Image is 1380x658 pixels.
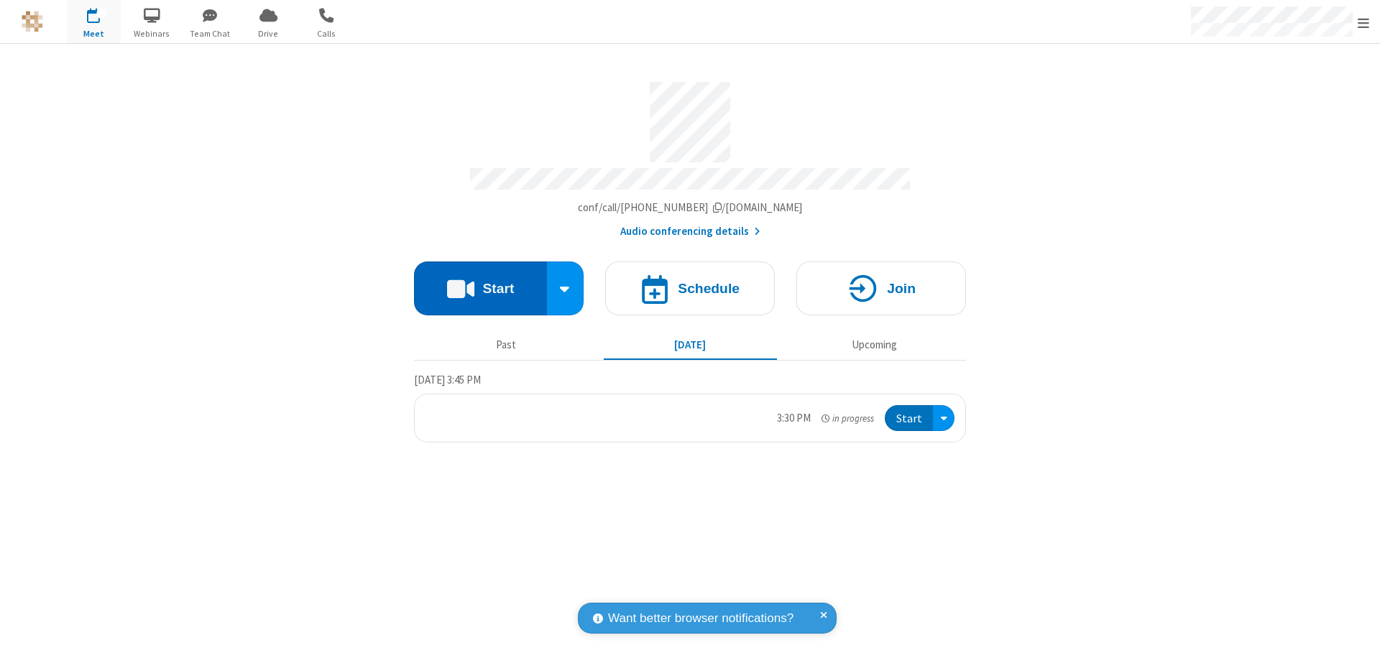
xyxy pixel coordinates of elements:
[796,261,966,315] button: Join
[578,200,803,214] span: Copy my meeting room link
[777,410,811,427] div: 3:30 PM
[788,331,961,358] button: Upcoming
[822,412,874,425] em: in progress
[241,27,295,40] span: Drive
[300,27,354,40] span: Calls
[887,282,916,295] h4: Join
[1344,621,1369,648] iframe: Chat
[482,282,514,295] h4: Start
[414,373,481,386] span: [DATE] 3:45 PM
[67,27,121,40] span: Meet
[97,8,106,19] div: 1
[933,405,954,432] div: Open menu
[414,261,547,315] button: Start
[885,405,933,432] button: Start
[414,371,966,443] section: Today's Meetings
[578,200,803,216] button: Copy my meeting room linkCopy my meeting room link
[547,261,584,315] div: Start conference options
[183,27,237,40] span: Team Chat
[414,71,966,240] section: Account details
[605,261,775,315] button: Schedule
[620,223,760,240] button: Audio conferencing details
[608,609,793,628] span: Want better browser notifications?
[22,11,43,32] img: QA Selenium DO NOT DELETE OR CHANGE
[678,282,740,295] h4: Schedule
[604,331,777,358] button: [DATE]
[420,331,593,358] button: Past
[125,27,179,40] span: Webinars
